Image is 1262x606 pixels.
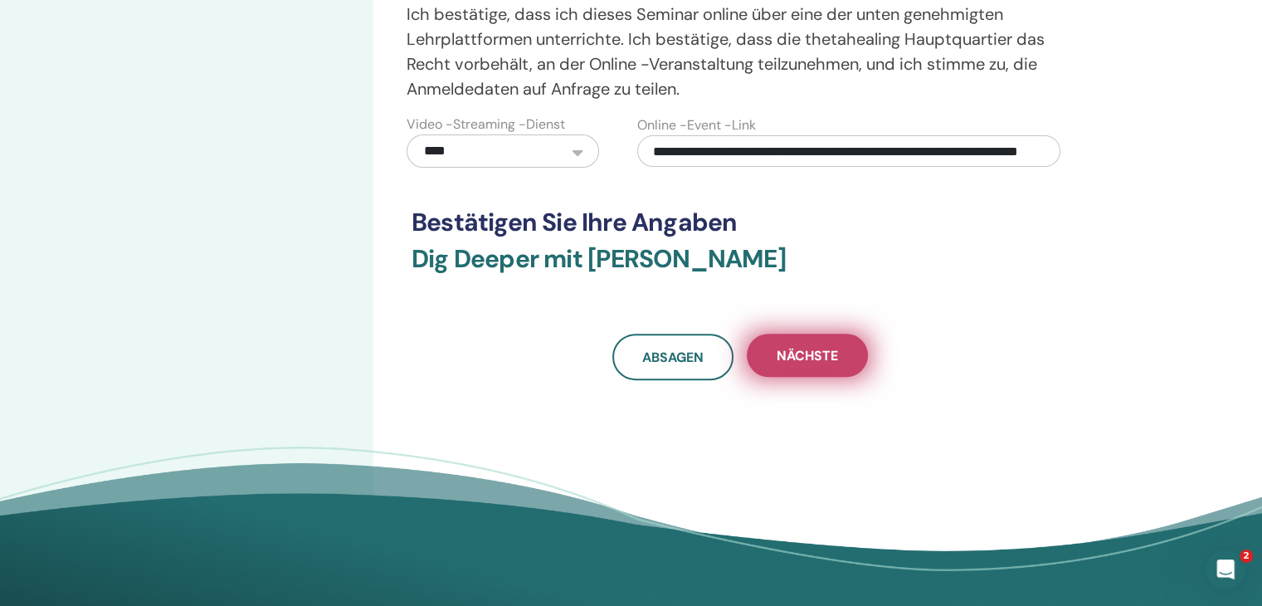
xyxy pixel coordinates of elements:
span: Absagen [642,349,704,366]
h3: Dig Deeper mit [PERSON_NAME] [412,244,1069,294]
button: Nächste [747,334,868,377]
span: Nächste [777,347,838,364]
label: Video -Streaming -Dienst [407,115,565,134]
iframe: Intercom live chat [1206,550,1245,589]
a: Absagen [612,334,733,380]
h3: Bestätigen Sie Ihre Angaben [412,208,1069,237]
label: Online -Event -Link [637,115,756,135]
p: Ich bestätige, dass ich dieses Seminar online über eine der unten genehmigten Lehrplattformen unt... [407,2,1074,101]
span: 2 [1240,550,1253,563]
